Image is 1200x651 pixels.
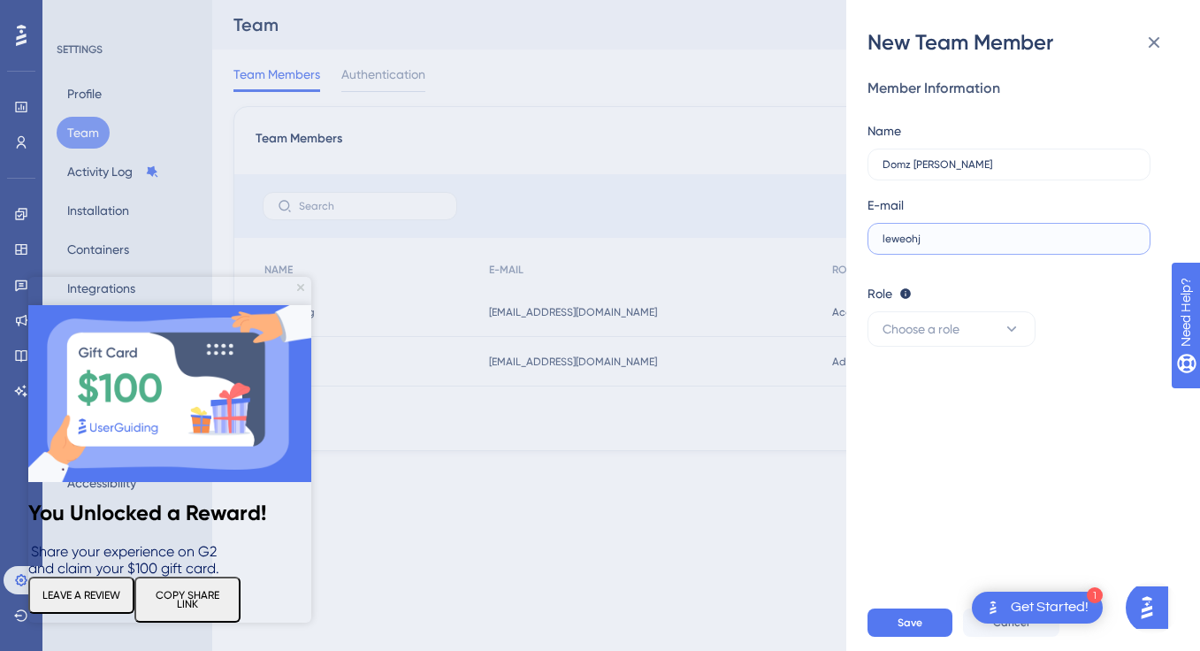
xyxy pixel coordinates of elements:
[868,311,1036,347] button: Choose a role
[982,597,1004,618] img: launcher-image-alternative-text
[1126,581,1179,634] iframe: UserGuiding AI Assistant Launcher
[883,233,1128,245] input: E-mail
[42,4,111,26] span: Need Help?
[868,195,904,216] div: E-mail
[963,609,1059,637] button: Cancel
[883,158,1135,171] input: Name
[1087,587,1103,603] div: 1
[868,120,901,142] div: Name
[883,318,959,340] span: Choose a role
[972,592,1103,624] div: Open Get Started! checklist, remaining modules: 1
[868,609,952,637] button: Save
[898,616,922,630] span: Save
[1011,598,1089,617] div: Get Started!
[868,78,1165,99] div: Member Information
[106,300,212,346] button: COPY SHARE LINK
[868,283,892,304] span: Role
[3,266,188,283] span: Share your experience on G2
[868,28,1179,57] div: New Team Member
